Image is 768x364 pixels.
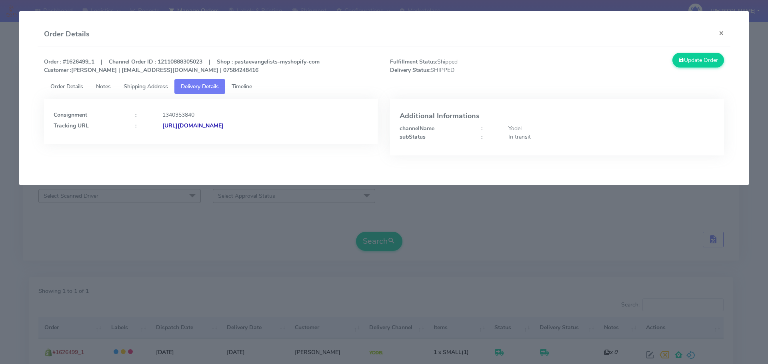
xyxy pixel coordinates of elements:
div: Yodel [502,124,720,133]
strong: : [481,133,482,141]
strong: Tracking URL [54,122,89,129]
strong: [URL][DOMAIN_NAME] [162,122,224,129]
button: Close [712,22,730,44]
strong: Order : #1626499_1 | Channel Order ID : 12110888305023 | Shop : pastaevangelists-myshopify-com [P... [44,58,320,74]
button: Update Order [672,53,724,68]
strong: : [481,125,482,132]
div: In transit [502,133,720,141]
span: Shipped SHIPPED [384,58,557,74]
strong: Fulfillment Status: [390,58,437,66]
strong: channelName [400,125,434,132]
span: Notes [96,83,111,90]
strong: Delivery Status: [390,66,430,74]
strong: Customer : [44,66,71,74]
span: Order Details [50,83,83,90]
ul: Tabs [44,79,724,94]
div: 1340353840 [156,111,374,119]
span: Timeline [232,83,252,90]
span: Delivery Details [181,83,219,90]
strong: : [135,111,136,119]
h4: Additional Informations [400,112,714,120]
h4: Order Details [44,29,90,40]
strong: subStatus [400,133,426,141]
strong: : [135,122,136,129]
span: Shipping Address [124,83,168,90]
strong: Consignment [54,111,87,119]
